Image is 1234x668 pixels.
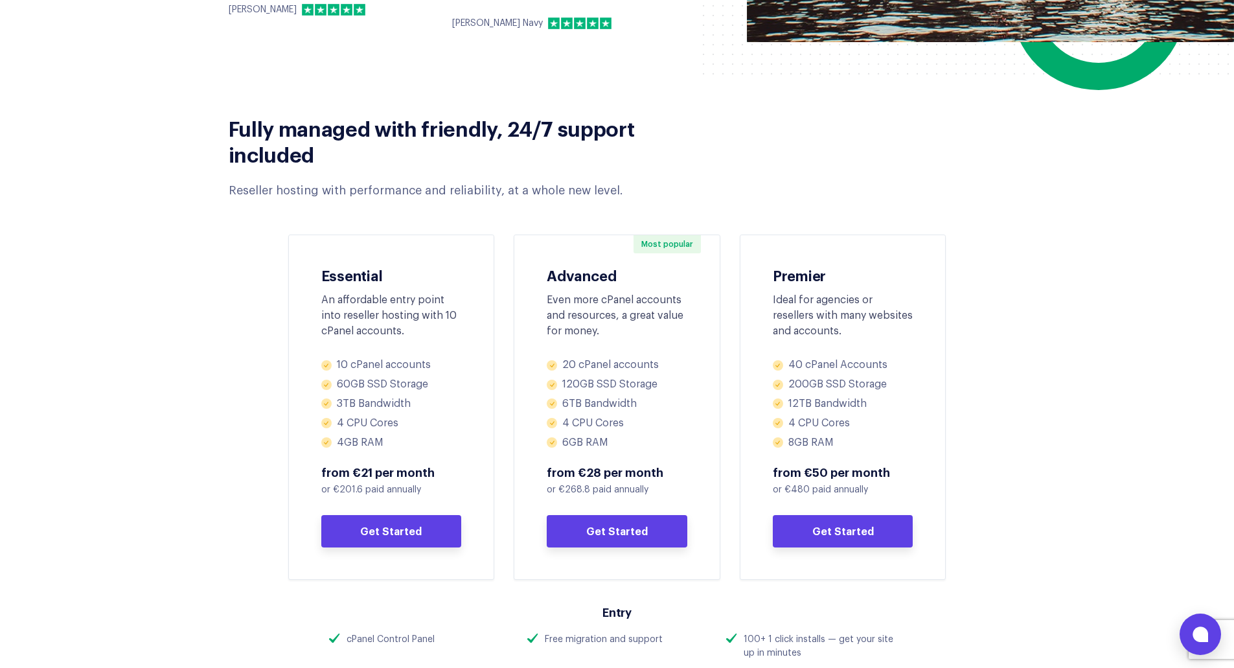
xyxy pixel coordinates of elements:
img: 2 [561,17,573,29]
a: Get Started [321,515,462,547]
li: 120GB SSD Storage [547,378,687,391]
li: 4 CPU Cores [547,417,687,430]
p: [PERSON_NAME] [229,3,297,17]
li: 4 CPU Cores [773,417,913,430]
li: 4GB RAM [321,436,462,450]
li: 40 cPanel Accounts [773,358,913,372]
span: Most popular [634,235,701,253]
div: Ideal for agencies or resellers with many websites and accounts. [773,292,913,339]
h3: Advanced [547,267,687,282]
li: 12TB Bandwidth [773,397,913,411]
li: 8GB RAM [773,436,913,450]
li: 3TB Bandwidth [321,397,462,411]
div: Reseller hosting with performance and reliability, at a whole new level. [229,183,674,199]
li: 20 cPanel accounts [547,358,687,372]
img: 4 [341,4,352,16]
p: [PERSON_NAME] Navy [452,17,543,30]
li: 6TB Bandwidth [547,397,687,411]
p: or €480 paid annually [773,483,913,497]
li: 4 CPU Cores [321,417,462,430]
a: Get Started [773,515,913,547]
div: Free migration and support [545,633,663,647]
span: from €50 per month [773,465,913,480]
p: or €201.6 paid annually [321,483,462,497]
img: 1 [302,4,314,16]
button: Open chat window [1180,614,1221,655]
h3: Entry [329,605,906,619]
a: Get Started [547,515,687,547]
li: 200GB SSD Storage [773,378,913,391]
div: cPanel Control Panel [347,633,435,647]
div: 100+ 1 click installs — get your site up in minutes [744,633,906,660]
span: from €21 per month [321,465,462,480]
h3: Essential [321,267,462,282]
div: An affordable entry point into reseller hosting with 10 cPanel accounts. [321,292,462,339]
img: 5 [600,17,611,29]
img: 4 [587,17,599,29]
li: 6GB RAM [547,436,687,450]
img: 1 [548,17,560,29]
h2: Fully managed with friendly, 24/7 support included [229,115,674,167]
li: 60GB SSD Storage [321,378,462,391]
h3: Premier [773,267,913,282]
img: 3 [574,17,586,29]
li: 10 cPanel accounts [321,358,462,372]
img: 3 [328,4,339,16]
img: 2 [315,4,326,16]
span: from €28 per month [547,465,687,480]
p: or €268.8 paid annually [547,483,687,497]
img: 5 [354,4,365,16]
div: Even more cPanel accounts and resources, a great value for money. [547,292,687,339]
